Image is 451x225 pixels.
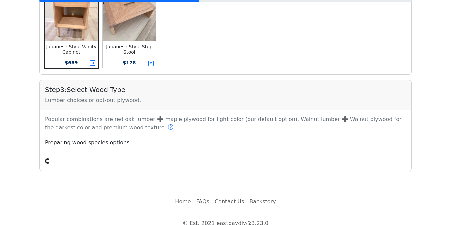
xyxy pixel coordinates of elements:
div: Japanese Style Vanity Cabinet [45,44,98,55]
a: FAQs [194,195,212,208]
a: Home [172,195,193,208]
a: Contact Us [212,195,247,208]
span: $ 689 [65,60,78,65]
div: Japanese Style Step Stool [103,44,156,55]
a: Backstory [247,195,278,208]
div: Preparing wood species options... [45,139,135,147]
small: Japanese Style Vanity Cabinet [46,44,96,55]
p: Popular combinations are red oak lumber ➕ maple plywood for light color (our default option), Wal... [41,115,410,132]
small: Japanese Style Step Stool [106,44,153,55]
span: $ 178 [123,60,136,65]
button: Do people pick a different wood? [168,123,174,132]
h5: Step 3 : Select Wood Type [45,86,406,94]
div: Lumber choices or opt-out plywood. [45,96,406,104]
